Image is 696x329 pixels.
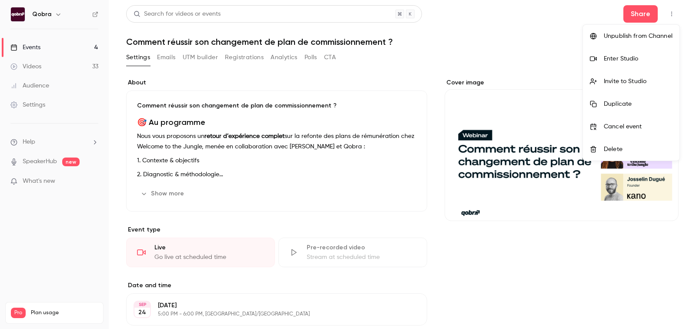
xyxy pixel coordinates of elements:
div: Enter Studio [604,54,673,63]
div: Invite to Studio [604,77,673,86]
div: Cancel event [604,122,673,131]
div: Delete [604,145,673,154]
div: Duplicate [604,100,673,108]
div: Unpublish from Channel [604,32,673,40]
